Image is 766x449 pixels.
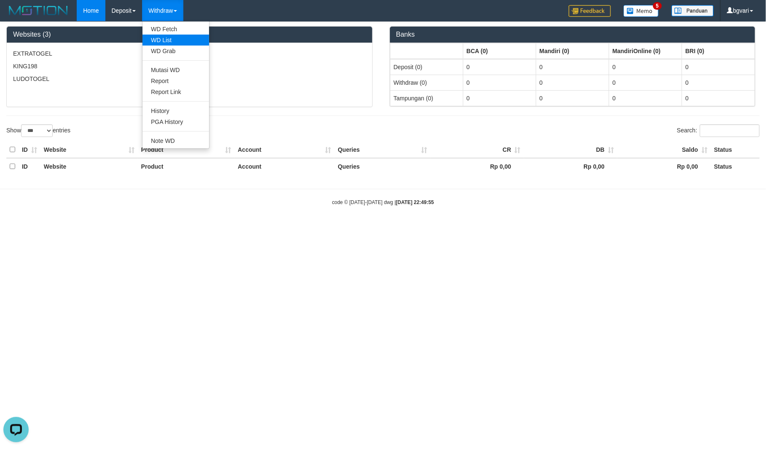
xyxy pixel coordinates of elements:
[609,90,682,106] td: 0
[524,158,618,175] th: Rp 0,00
[142,75,209,86] a: Report
[19,158,40,175] th: ID
[653,2,662,10] span: 5
[682,75,755,90] td: 0
[19,142,40,158] th: ID
[334,158,430,175] th: Queries
[463,90,536,106] td: 0
[142,46,209,56] a: WD Grab
[6,124,70,137] label: Show entries
[142,86,209,97] a: Report Link
[334,142,430,158] th: Queries
[463,59,536,75] td: 0
[13,49,366,58] p: EXTRATOGEL
[624,5,659,17] img: Button%20Memo.svg
[463,75,536,90] td: 0
[430,142,524,158] th: CR
[672,5,714,16] img: panduan.png
[524,142,618,158] th: DB
[390,75,463,90] td: Withdraw (0)
[711,158,760,175] th: Status
[332,199,434,205] small: code © [DATE]-[DATE] dwg |
[138,158,234,175] th: Product
[138,142,234,158] th: Product
[234,142,334,158] th: Account
[617,142,711,158] th: Saldo
[682,59,755,75] td: 0
[463,43,536,59] th: Group: activate to sort column ascending
[234,158,334,175] th: Account
[617,158,711,175] th: Rp 0,00
[609,75,682,90] td: 0
[390,90,463,106] td: Tampungan (0)
[142,135,209,146] a: Note WD
[536,59,609,75] td: 0
[13,62,366,70] p: KING198
[390,59,463,75] td: Deposit (0)
[396,31,749,38] h3: Banks
[609,43,682,59] th: Group: activate to sort column ascending
[13,31,366,38] h3: Websites (3)
[536,43,609,59] th: Group: activate to sort column ascending
[142,24,209,35] a: WD Fetch
[609,59,682,75] td: 0
[142,65,209,75] a: Mutasi WD
[6,4,70,17] img: MOTION_logo.png
[142,35,209,46] a: WD List
[390,43,463,59] th: Group: activate to sort column ascending
[142,116,209,127] a: PGA History
[40,142,138,158] th: Website
[21,124,53,137] select: Showentries
[700,124,760,137] input: Search:
[682,43,755,59] th: Group: activate to sort column ascending
[396,199,434,205] strong: [DATE] 22:49:55
[3,3,29,29] button: Open LiveChat chat widget
[711,142,760,158] th: Status
[682,90,755,106] td: 0
[40,158,138,175] th: Website
[536,90,609,106] td: 0
[430,158,524,175] th: Rp 0,00
[677,124,760,137] label: Search:
[142,105,209,116] a: History
[536,75,609,90] td: 0
[569,5,611,17] img: Feedback.jpg
[13,75,366,83] p: LUDOTOGEL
